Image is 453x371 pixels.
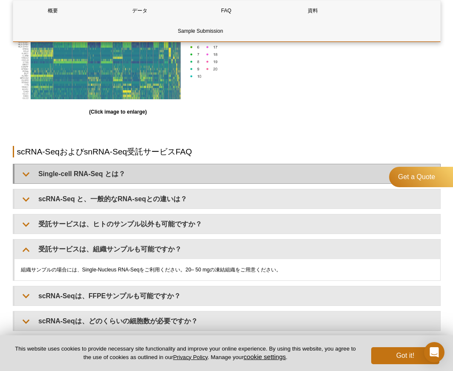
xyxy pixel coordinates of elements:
a: Get a Quote [389,167,453,187]
a: データ [100,0,180,21]
div: Open Intercom Messenger [424,342,444,362]
button: cookie settings [244,353,286,360]
p: This website uses cookies to provide necessary site functionality and improve your online experie... [14,345,357,361]
a: Privacy Policy [173,354,208,360]
summary: scRNA-Seqは、どのくらいの細胞数が必要ですか？ [14,311,440,331]
summary: scRNA-Seq と、一般的なRNA-seqとの違いは？ [14,189,440,208]
strong: (Click image to enlarge) [89,109,147,115]
summary: 受託サービスは、組織サンプルも可能ですか？ [14,240,440,259]
h2: scRNA-SeqおよびsnRNA-Seq受託サービスFAQ [13,146,441,157]
a: 概要 [13,0,93,21]
a: 資料 [273,0,353,21]
a: FAQ [186,0,266,21]
summary: 受託サービスは、ヒトのサンプル以外も可能ですか？ [14,214,440,234]
a: Sample Submission [13,21,388,41]
summary: Single-cell RNA-Seq とは？ [14,164,440,183]
summary: scRNA-Seqは、FFPEサンプルも可能ですか？ [14,286,440,305]
div: 組織サンプルの場合には、Single-Nucleus RNA-Seqをご利用ください。20– 50 mgの凍結組織をご用意ください。 [14,259,440,280]
button: Got it! [371,347,439,364]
